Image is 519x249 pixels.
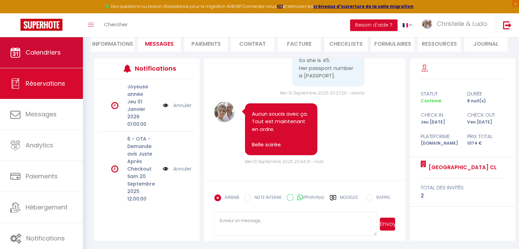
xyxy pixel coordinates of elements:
[245,159,323,164] span: Mer 10 Septembre 2025 20:44:21 - mail
[293,194,325,202] label: WhatsApp
[463,98,509,104] div: 8 nuit(s)
[91,35,134,52] li: Informations
[280,90,364,96] span: Mer 10 Septembre 2025 20:27:26 - airbnb
[416,111,463,119] div: check in
[380,218,395,231] button: Envoyer
[313,3,414,9] a: créneaux d'ouverture de la salle migration
[277,3,283,9] a: ICI
[184,35,228,52] li: Paiements
[340,194,358,206] label: Modèles
[426,163,496,172] a: [GEOGRAPHIC_DATA] CL
[163,165,168,173] img: NO IMAGE
[350,19,398,31] button: Besoin d'aide ?
[420,184,505,192] div: total des invités
[127,98,158,128] p: Jeu 01 Janvier 2026 01:00:00
[463,111,509,119] div: check out
[464,35,507,52] li: Journal
[26,234,65,243] span: Notifications
[145,40,174,48] span: Messages
[127,173,158,203] p: Sam 20 Septembre 2025 12:00:00
[503,21,511,29] img: logout
[416,90,463,98] div: statut
[127,135,158,173] p: 6 - OTA - Demande avis Juste Après Checkout
[463,90,509,98] div: durée
[26,110,57,118] span: Messages
[373,194,390,202] label: RAPPEL
[463,140,509,147] div: 1074 €
[324,35,367,52] li: CHECKLISTS
[26,48,61,57] span: Calendriers
[231,35,274,52] li: Contrat
[422,19,432,29] img: ...
[417,13,496,37] a: ... Christelle & Ludo
[251,194,282,202] label: NOTE INTERNE
[5,3,26,23] button: Ouvrir le widget de chat LiveChat
[416,119,463,126] div: Jeu [DATE]
[104,21,128,28] span: Chercher
[420,98,441,104] span: Confirmé
[173,165,191,173] a: Annuler
[173,102,191,109] a: Annuler
[99,13,133,37] a: Chercher
[214,102,235,122] img: 17338198524557.jpg
[135,61,175,76] h3: Notifications
[420,192,505,200] div: 2
[20,19,62,31] img: Super Booking
[437,19,487,28] span: Christelle & Ludo
[416,140,463,147] div: [DOMAIN_NAME]
[252,110,311,149] pre: Aucun soucis avec ça. Tout est maintenant en ordre. Belle soirée.
[127,83,158,98] p: Joyeuse année
[26,141,53,149] span: Analytics
[416,132,463,141] div: Plateforme
[463,119,509,126] div: Ven [DATE]
[418,35,461,52] li: Ressources
[463,132,509,141] div: Prix total
[26,203,68,211] span: Hébergement
[278,35,321,52] li: Facture
[26,172,58,180] span: Paiements
[163,102,168,109] img: NO IMAGE
[371,35,414,52] li: FORMULAIRES
[26,79,65,88] span: Réservations
[221,194,239,202] label: AIRBNB
[490,218,514,244] iframe: Chat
